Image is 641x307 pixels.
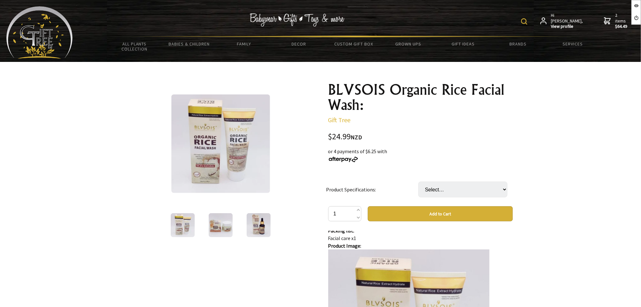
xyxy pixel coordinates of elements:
img: Afterpay [328,157,359,162]
img: BLVSOIS Organic Rice Facial Wash: [247,213,271,237]
a: All Plants Collection [107,37,162,56]
img: BLVSOIS Organic Rice Facial Wash: [171,213,195,237]
a: Babies & Children [162,37,217,51]
img: BLVSOIS Organic Rice Facial Wash: [209,213,233,237]
a: 2 items$64.49 [604,13,628,29]
a: Grown Ups [381,37,436,51]
td: Product Specifications: [326,173,418,206]
span: NZD [351,134,362,141]
img: Babyware - Gifts - Toys and more... [6,6,73,59]
a: Brands [491,37,545,51]
img: BLVSOIS Organic Rice Facial Wash: [171,94,270,193]
span: Hi [PERSON_NAME], [551,13,584,29]
a: Family [217,37,271,51]
div: $24.99 [328,133,513,141]
img: Babywear - Gifts - Toys & more [250,13,344,27]
strong: Packing list: [328,227,354,234]
div: or 4 payments of $6.25 with [328,147,513,163]
img: product search [521,18,527,25]
span: 2 items [615,12,628,29]
a: Gift Tree [328,116,351,124]
a: Custom Gift Box [326,37,381,51]
strong: View profile [551,24,584,29]
a: Services [545,37,600,51]
strong: Product Image: [328,243,361,249]
a: Decor [271,37,326,51]
a: Hi [PERSON_NAME],View profile [540,13,584,29]
a: Gift Ideas [436,37,490,51]
button: Add to Cart [368,206,513,221]
h1: BLVSOIS Organic Rice Facial Wash: [328,82,513,112]
strong: $64.49 [615,24,628,29]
